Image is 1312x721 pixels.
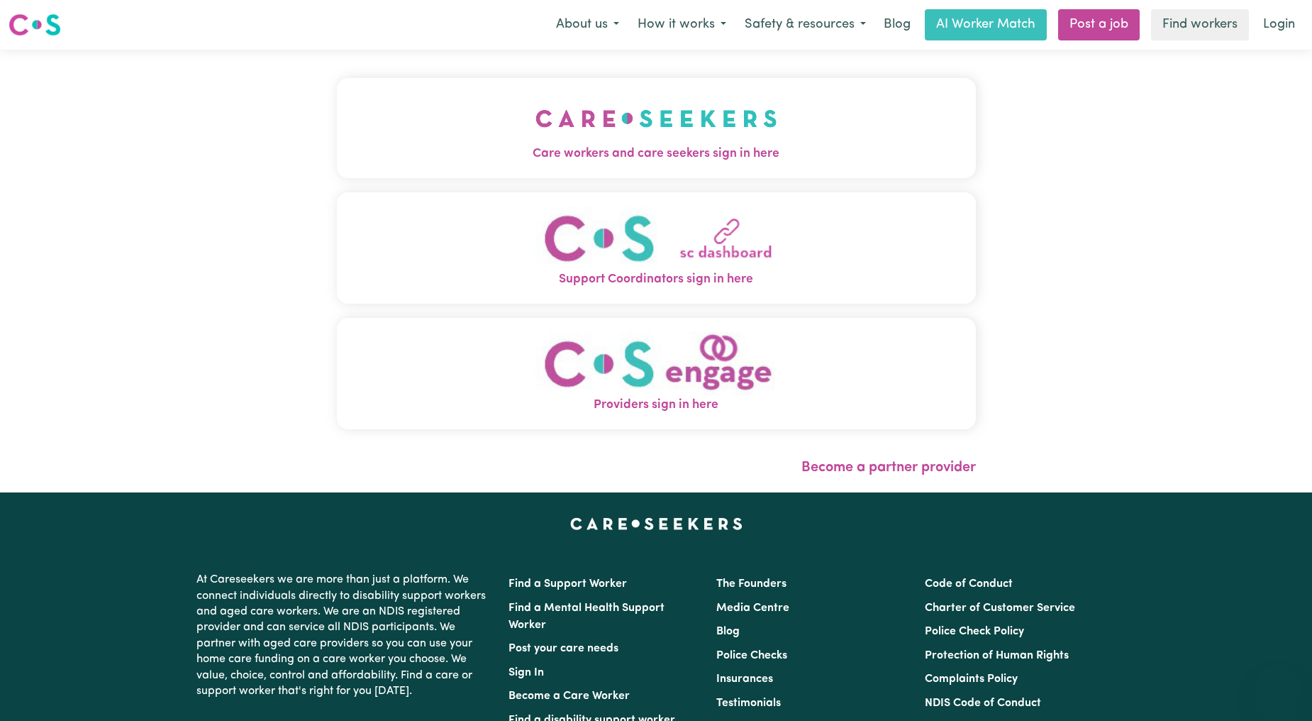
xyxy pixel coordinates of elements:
a: Post your care needs [508,643,618,654]
span: Care workers and care seekers sign in here [337,145,976,163]
a: The Founders [716,578,786,590]
a: Police Check Policy [925,626,1024,637]
a: Become a Care Worker [508,690,630,702]
a: Find a Support Worker [508,578,627,590]
a: Blog [875,9,919,40]
a: Blog [716,626,740,637]
a: Code of Conduct [925,578,1013,590]
a: Find workers [1151,9,1249,40]
button: How it works [628,10,735,40]
img: Careseekers logo [9,12,61,38]
span: Support Coordinators sign in here [337,270,976,289]
button: Safety & resources [735,10,875,40]
a: Testimonials [716,698,781,709]
button: About us [547,10,628,40]
a: Protection of Human Rights [925,650,1069,661]
a: Media Centre [716,602,789,614]
a: Find a Mental Health Support Worker [508,602,665,631]
a: Become a partner provider [801,461,976,475]
p: At Careseekers we are more than just a platform. We connect individuals directly to disability su... [196,566,491,705]
span: Providers sign in here [337,396,976,414]
a: Insurances [716,673,773,685]
iframe: Button to launch messaging window [1255,664,1301,710]
a: Careseekers home page [570,518,743,529]
a: NDIS Code of Conduct [925,698,1041,709]
a: Charter of Customer Service [925,602,1075,614]
a: Careseekers logo [9,9,61,41]
a: Login [1255,9,1303,40]
button: Care workers and care seekers sign in here [337,78,976,177]
a: AI Worker Match [925,9,1047,40]
a: Sign In [508,667,544,678]
a: Complaints Policy [925,673,1018,685]
button: Support Coordinators sign in here [337,192,976,303]
a: Police Checks [716,650,787,661]
button: Providers sign in here [337,317,976,429]
a: Post a job [1058,9,1140,40]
